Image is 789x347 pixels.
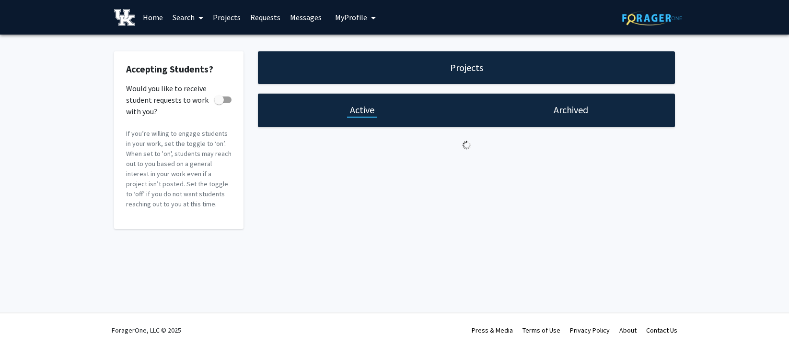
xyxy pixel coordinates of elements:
a: Terms of Use [522,326,560,335]
p: If you’re willing to engage students in your work, set the toggle to ‘on’. When set to 'on', stud... [126,129,232,209]
span: Would you like to receive student requests to work with you? [126,83,210,117]
iframe: Chat [748,304,782,340]
h1: Archived [554,103,588,117]
a: Privacy Policy [570,326,610,335]
a: Press & Media [472,326,513,335]
span: My Profile [335,12,367,22]
h1: Projects [450,61,483,74]
div: ForagerOne, LLC © 2025 [112,313,181,347]
a: Requests [245,0,285,34]
h2: Accepting Students? [126,63,232,75]
a: Search [168,0,208,34]
a: Projects [208,0,245,34]
img: Loading [458,137,475,154]
a: Messages [285,0,326,34]
a: Contact Us [646,326,677,335]
h1: Active [350,103,374,117]
img: ForagerOne Logo [622,11,682,25]
a: About [619,326,637,335]
img: University of Kentucky Logo [114,9,135,26]
a: Home [138,0,168,34]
